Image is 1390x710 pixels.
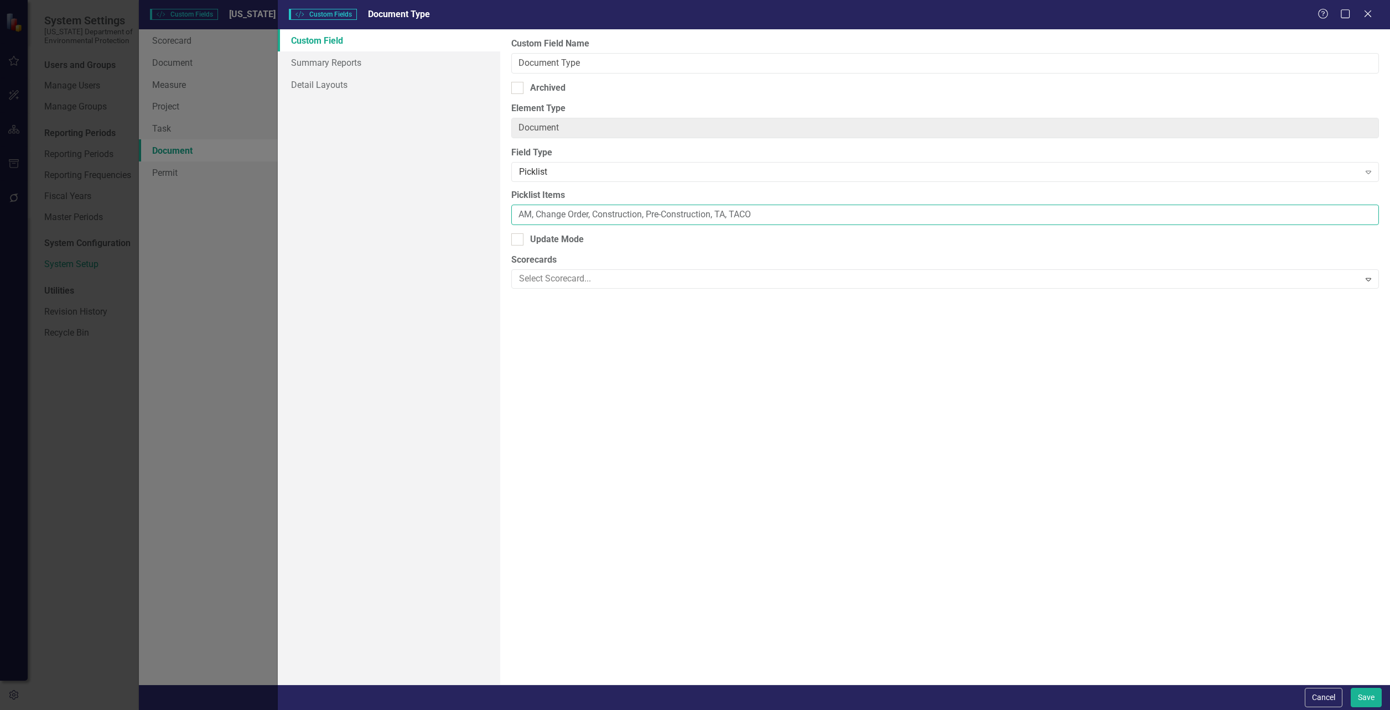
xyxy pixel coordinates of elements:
label: Picklist Items [511,189,1379,202]
button: Save [1351,688,1382,707]
input: Custom Field Name [511,53,1379,74]
div: Picklist [519,166,1359,179]
label: Scorecards [511,254,1379,267]
span: Custom Fields [289,9,356,20]
button: Cancel [1305,688,1342,707]
input: Picklist Items [511,205,1379,225]
label: Custom Field Name [511,38,1379,50]
a: Detail Layouts [278,74,500,96]
label: Element Type [511,102,1379,115]
a: Summary Reports [278,51,500,74]
div: Update Mode [530,233,584,246]
div: Archived [530,82,566,95]
a: Custom Field [278,29,500,51]
label: Field Type [511,147,1379,159]
span: Document Type [368,9,430,19]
